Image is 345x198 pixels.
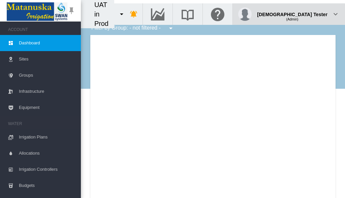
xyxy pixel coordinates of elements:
[164,22,178,35] button: icon-menu-down
[8,118,75,129] span: WATER
[115,7,128,21] button: icon-menu-down
[180,10,196,18] md-icon: Search the knowledge base
[19,129,75,145] span: Irrigation Plans
[210,10,226,18] md-icon: Click here for help
[19,83,75,100] span: Infrastructure
[7,2,67,21] img: Matanuska_LOGO.png
[19,67,75,83] span: Groups
[238,7,252,21] img: profile.jpg
[19,51,75,67] span: Sites
[150,10,166,18] md-icon: Go to the Data Hub
[167,24,175,32] md-icon: icon-menu-down
[130,10,138,18] md-icon: icon-bell-ring
[67,7,75,15] md-icon: icon-pin
[233,3,345,25] button: [DEMOGRAPHIC_DATA] Tester (Admin) icon-chevron-down
[257,8,327,15] div: [DEMOGRAPHIC_DATA] Tester
[127,7,140,21] button: icon-bell-ring
[86,22,180,35] div: Filter by Group: - not filtered -
[286,17,299,21] span: (Admin)
[19,100,75,116] span: Equipment
[332,10,340,18] md-icon: icon-chevron-down
[8,24,75,35] span: ACCOUNT
[19,35,75,51] span: Dashboard
[19,177,75,194] span: Budgets
[118,10,126,18] md-icon: icon-menu-down
[19,161,75,177] span: Irrigation Controllers
[19,145,75,161] span: Allocations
